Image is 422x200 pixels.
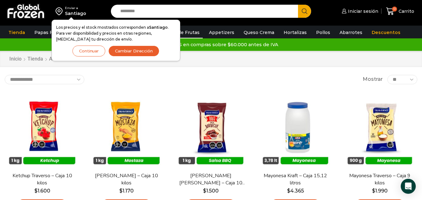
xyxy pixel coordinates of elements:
[298,5,311,18] button: Search button
[149,25,168,30] strong: Santiago
[119,188,134,194] bdi: 1.170
[346,8,378,14] span: Iniciar sesión
[397,8,414,14] span: Carrito
[340,5,378,17] a: Iniciar sesión
[27,56,43,63] a: Tienda
[31,27,66,38] a: Papas Fritas
[34,188,50,194] bdi: 1.600
[161,27,203,38] a: Pulpa de Frutas
[401,179,416,194] div: Open Intercom Messenger
[313,27,333,38] a: Pollos
[56,24,176,42] p: Los precios y el stock mostrados corresponden a . Para ver disponibilidad y precios en otras regi...
[392,7,397,12] span: 0
[287,188,304,194] bdi: 4.365
[93,172,160,187] a: [PERSON_NAME] – Caja 10 kilos
[369,27,404,38] a: Descuentos
[56,6,65,17] img: address-field-icon.svg
[177,172,245,187] a: [PERSON_NAME] [PERSON_NAME] – Caja 10 kilos
[363,76,383,83] span: Mostrar
[72,46,105,56] button: Continuar
[5,75,84,84] select: Pedido de la tienda
[372,188,375,194] span: $
[8,172,76,187] a: Ketchup Traverso – Caja 10 kilos
[203,188,219,194] bdi: 1.500
[108,46,159,56] button: Cambiar Dirección
[206,27,237,38] a: Appetizers
[336,27,365,38] a: Abarrotes
[203,188,206,194] span: $
[119,188,122,194] span: $
[287,188,290,194] span: $
[346,172,414,187] a: Mayonesa Traverso – Caja 9 kilos
[281,27,310,38] a: Hortalizas
[385,4,416,19] a: 0 Carrito
[9,56,22,63] a: Inicio
[9,56,90,63] nav: Breadcrumb
[372,188,388,194] bdi: 1.990
[34,188,37,194] span: $
[65,10,86,17] div: Santiago
[262,172,329,187] a: Mayonesa Kraft – Caja 15,12 litros
[241,27,277,38] a: Queso Crema
[65,6,86,10] div: Enviar a
[5,27,28,38] a: Tienda
[49,56,72,63] a: Abarrotes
